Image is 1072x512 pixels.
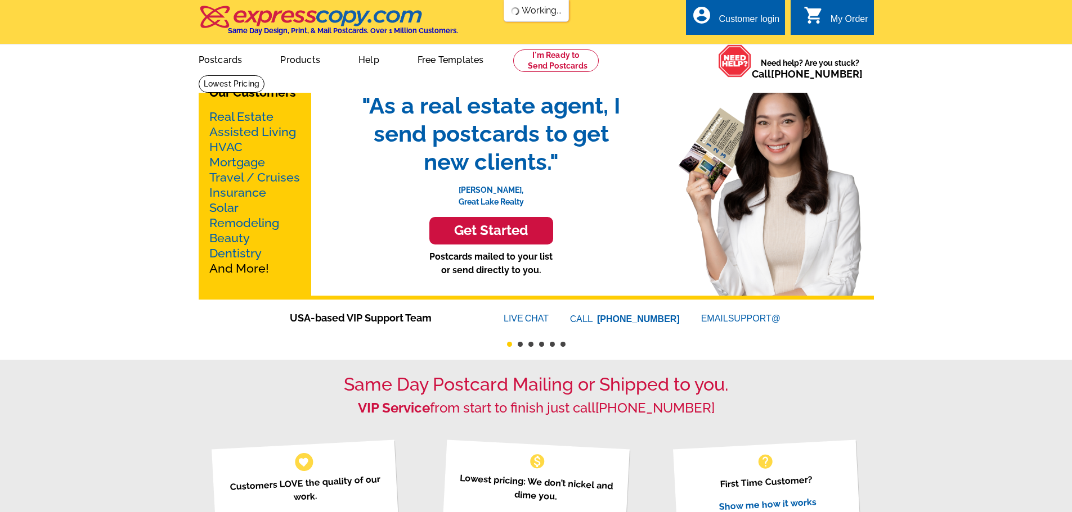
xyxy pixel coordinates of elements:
[209,201,239,215] a: Solar
[209,246,262,260] a: Dentistry
[518,342,523,347] button: 2 of 6
[756,452,774,470] span: help
[692,12,779,26] a: account_circle Customer login
[181,46,261,72] a: Postcards
[597,314,680,324] a: [PHONE_NUMBER]
[209,231,250,245] a: Beauty
[209,125,296,139] a: Assisted Living
[550,342,555,347] button: 5 of 6
[290,310,470,325] span: USA-based VIP Support Team
[351,250,632,277] p: Postcards mailed to your list or send directly to you.
[752,57,868,80] span: Need help? Are you stuck?
[719,14,779,30] div: Customer login
[209,155,265,169] a: Mortgage
[340,46,397,72] a: Help
[351,92,632,176] span: "As a real estate agent, I send postcards to get new clients."
[692,5,712,25] i: account_circle
[209,170,300,184] a: Travel / Cruises
[358,400,430,416] strong: VIP Service
[400,46,502,72] a: Free Templates
[209,185,266,200] a: Insurance
[718,44,752,78] img: help
[701,314,782,323] a: EMAILSUPPORT@
[831,14,868,30] div: My Order
[771,68,863,80] a: [PHONE_NUMBER]
[528,342,533,347] button: 3 of 6
[504,312,525,325] font: LIVE
[528,452,546,470] span: monetization_on
[209,110,273,124] a: Real Estate
[687,471,846,493] p: First Time Customer?
[507,342,512,347] button: 1 of 6
[228,26,458,35] h4: Same Day Design, Print, & Mail Postcards. Over 1 Million Customers.
[510,7,519,16] img: loading...
[262,46,338,72] a: Products
[595,400,715,416] a: [PHONE_NUMBER]
[351,217,632,244] a: Get Started
[209,109,300,276] p: And More!
[804,12,868,26] a: shopping_cart My Order
[199,13,458,35] a: Same Day Design, Print, & Mail Postcards. Over 1 Million Customers.
[209,140,243,154] a: HVAC
[226,472,385,508] p: Customers LOVE the quality of our work.
[209,216,279,230] a: Remodeling
[728,312,782,325] font: SUPPORT@
[456,471,616,506] p: Lowest pricing: We don’t nickel and dime you.
[298,456,310,468] span: favorite
[570,312,594,326] font: CALL
[199,374,874,395] h1: Same Day Postcard Mailing or Shipped to you.
[752,68,863,80] span: Call
[443,223,539,239] h3: Get Started
[539,342,544,347] button: 4 of 6
[504,314,549,323] a: LIVECHAT
[351,176,632,208] p: [PERSON_NAME], Great Lake Realty
[719,496,817,512] a: Show me how it works
[199,400,874,416] h2: from start to finish just call
[804,5,824,25] i: shopping_cart
[560,342,566,347] button: 6 of 6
